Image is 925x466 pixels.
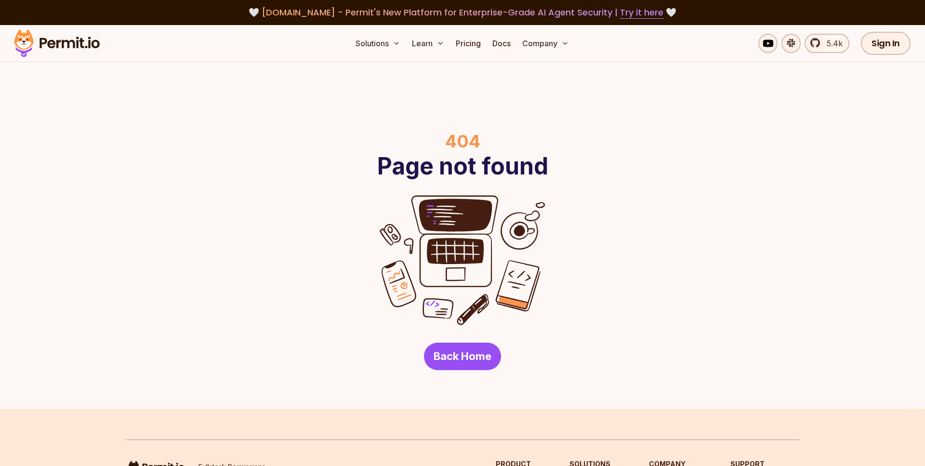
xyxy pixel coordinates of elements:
[452,34,485,53] a: Pricing
[352,34,404,53] button: Solutions
[445,132,480,151] div: 404
[262,6,663,18] span: [DOMAIN_NAME] - Permit's New Platform for Enterprise-Grade AI Agent Security |
[821,38,843,49] span: 5.4k
[23,6,902,19] div: 🤍 🤍
[10,27,104,60] img: Permit logo
[489,34,515,53] a: Docs
[518,34,573,53] button: Company
[408,34,448,53] button: Learn
[805,34,849,53] a: 5.4k
[424,343,501,370] a: Back Home
[620,6,663,19] a: Try it here
[377,155,548,178] h1: Page not found
[380,195,545,325] img: error
[861,32,911,55] a: Sign In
